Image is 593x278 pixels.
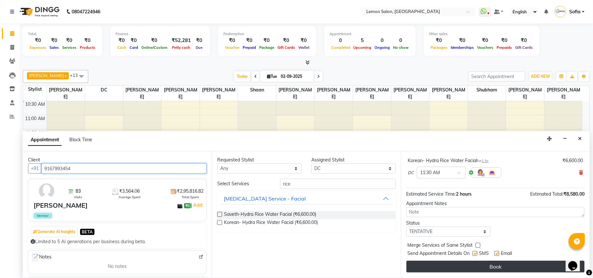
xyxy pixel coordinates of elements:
div: ₹52,281 [169,37,193,44]
span: Petty cash [171,45,192,50]
span: Sales [48,45,61,50]
img: Hairdresser.png [476,169,484,176]
button: [MEDICAL_DATA] Service - Facial [220,193,393,204]
img: Sofia [555,6,566,17]
div: 5 [352,37,373,44]
div: 0 [391,37,410,44]
span: ₹3,564.06 [119,188,140,195]
div: Appointment [330,31,410,37]
div: [PERSON_NAME] [34,201,88,210]
span: [PERSON_NAME] [315,86,353,101]
div: Status [406,220,491,227]
div: ₹0 [128,37,140,44]
span: +13 [70,73,83,78]
span: Shubham [468,86,506,94]
span: Korean- Hydra Rice Water Facial (₹6,600.00) [224,219,318,227]
button: Book [406,261,585,272]
div: 10:30 AM [24,101,47,108]
a: x [64,73,67,78]
input: Search by Name/Mobile/Email/Code [41,163,206,174]
div: 11:00 AM [24,115,47,122]
div: ₹0 [116,37,128,44]
span: Today [234,71,250,81]
span: [PERSON_NAME] [353,86,391,101]
span: Tue [265,74,279,79]
div: ₹0 [193,37,205,44]
span: ₹0 [184,203,191,208]
div: Korean- Hydra Rice Water Facial [408,157,489,164]
div: Requested Stylist [217,157,302,163]
div: Assigned Stylist [311,157,396,163]
span: [PERSON_NAME] [123,86,162,101]
div: ₹0 [61,37,78,44]
span: Voucher [223,45,241,50]
span: Wallet [297,45,311,50]
span: Estimated Total: [530,191,563,197]
span: No notes [108,263,127,270]
span: Appointment [28,134,62,146]
span: ADD NEW [531,74,550,79]
a: Add [192,201,204,209]
button: Generate AI Insights [31,227,77,236]
div: ₹0 [449,37,475,44]
span: Average Spent [119,195,141,200]
div: Limited to 5 AI generations per business during beta. [31,238,204,245]
span: [PERSON_NAME] [506,86,544,101]
div: ₹0 [475,37,495,44]
span: DC [85,86,123,94]
button: +91 [28,163,42,174]
div: ₹0 [495,37,514,44]
div: 0 [373,37,391,44]
div: Total [28,31,97,37]
div: Redemption [223,31,311,37]
span: [PERSON_NAME] [430,86,468,101]
span: Services [61,45,78,50]
span: [PERSON_NAME] [29,73,64,78]
span: Gift Cards [276,45,297,50]
span: 2 hours [456,191,472,197]
button: ADD NEW [529,72,552,81]
span: Ongoing [373,45,391,50]
input: 2025-09-02 [279,72,311,81]
span: Card [128,45,140,50]
span: Cash [116,45,128,50]
div: ₹0 [429,37,449,44]
span: Completed [330,45,352,50]
div: Client [28,157,206,163]
span: 1 hr [482,159,489,163]
span: ₹2,95,816.82 [177,188,204,195]
div: ₹6,600.00 [562,157,583,164]
div: ₹0 [140,37,169,44]
img: avatar [37,182,56,201]
img: logo [17,3,61,21]
div: Finance [116,31,205,37]
span: Merge Services of Same Stylist [408,242,473,250]
input: Search Appointment [468,71,525,81]
img: Interior.png [488,169,496,176]
span: Block Time [69,137,92,143]
b: 08047224946 [72,3,100,21]
span: | [191,201,204,209]
div: ₹0 [276,37,297,44]
span: [PERSON_NAME] [391,86,430,101]
span: Package [258,45,276,50]
span: Gift Cards [514,45,534,50]
span: Prepaid [241,45,258,50]
span: Saveth-Hydra Rice Water Facial (₹6,600.00) [224,211,316,219]
small: for [477,159,489,163]
span: Online/Custom [140,45,169,50]
span: Vouchers [475,45,495,50]
div: ₹0 [514,37,534,44]
span: Packages [429,45,449,50]
span: Send Appointment Details On [408,250,470,258]
div: ₹0 [28,37,48,44]
span: ₹8,580.00 [563,191,585,197]
div: ₹0 [297,37,311,44]
span: [PERSON_NAME] [200,86,238,101]
span: 83 [76,188,81,195]
span: Upcoming [352,45,373,50]
span: BETA [80,229,94,235]
span: [PERSON_NAME] [47,86,85,101]
iframe: chat widget [566,252,586,271]
span: DC [408,170,414,176]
